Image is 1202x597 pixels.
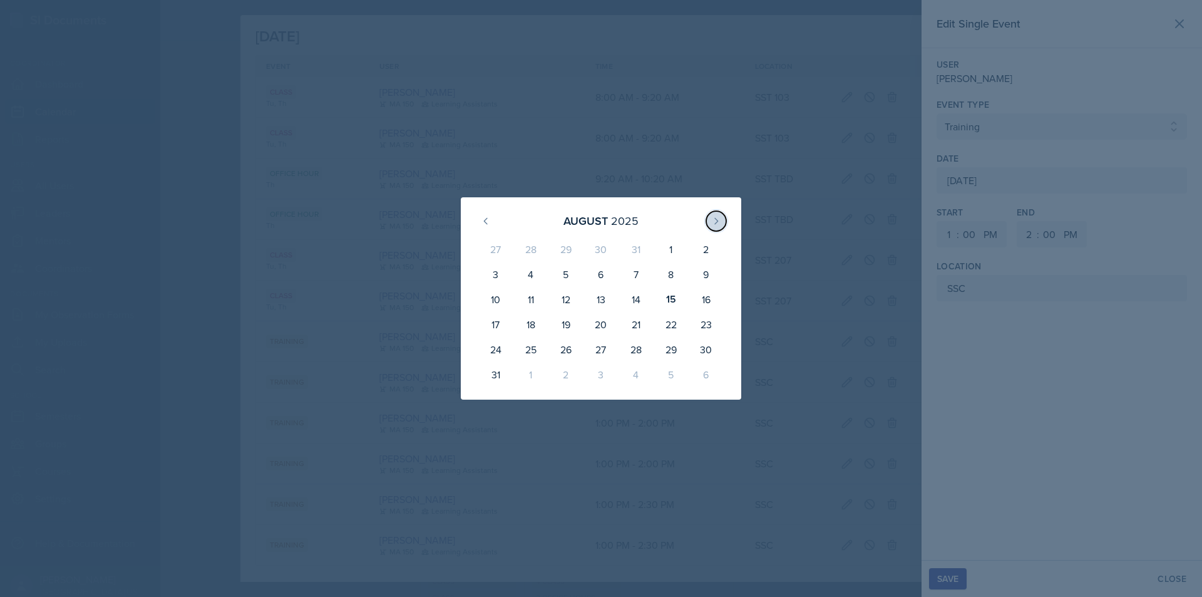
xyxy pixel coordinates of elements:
[654,337,689,362] div: 29
[563,212,608,229] div: August
[689,262,724,287] div: 9
[689,287,724,312] div: 16
[548,262,583,287] div: 5
[654,312,689,337] div: 22
[583,237,619,262] div: 30
[478,237,513,262] div: 27
[619,337,654,362] div: 28
[478,362,513,387] div: 31
[654,237,689,262] div: 1
[583,262,619,287] div: 6
[478,312,513,337] div: 17
[583,287,619,312] div: 13
[689,312,724,337] div: 23
[611,212,639,229] div: 2025
[583,312,619,337] div: 20
[548,362,583,387] div: 2
[478,287,513,312] div: 10
[513,362,548,387] div: 1
[619,362,654,387] div: 4
[619,287,654,312] div: 14
[513,287,548,312] div: 11
[548,312,583,337] div: 19
[478,337,513,362] div: 24
[548,237,583,262] div: 29
[654,287,689,312] div: 15
[478,262,513,287] div: 3
[689,362,724,387] div: 6
[548,337,583,362] div: 26
[654,262,689,287] div: 8
[619,262,654,287] div: 7
[583,337,619,362] div: 27
[513,262,548,287] div: 4
[513,312,548,337] div: 18
[513,237,548,262] div: 28
[654,362,689,387] div: 5
[689,237,724,262] div: 2
[689,337,724,362] div: 30
[548,287,583,312] div: 12
[583,362,619,387] div: 3
[619,312,654,337] div: 21
[513,337,548,362] div: 25
[619,237,654,262] div: 31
